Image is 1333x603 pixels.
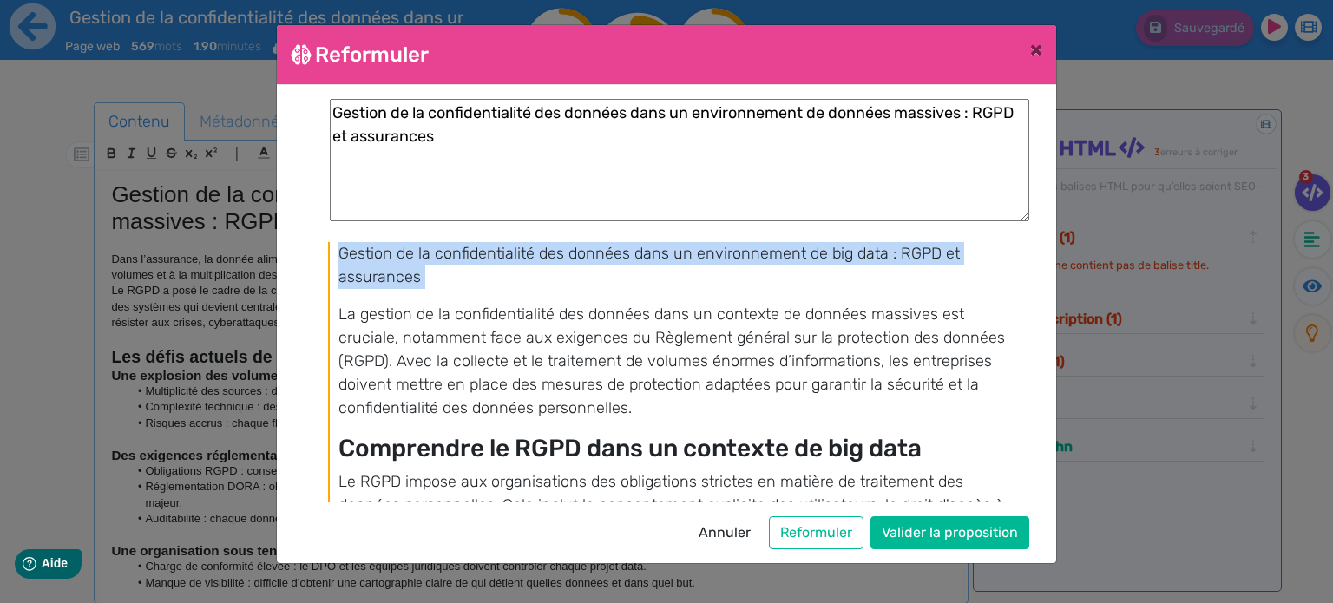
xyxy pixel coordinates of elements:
[338,470,1028,587] p: Le RGPD impose aux organisations des obligations strictes en matière de traitement des données pe...
[338,434,1028,463] h3: Comprendre le RGPD dans un contexte de big data
[338,303,1028,420] p: La gestion de la confidentialité des données dans un contexte de données massives est cruciale, n...
[291,39,429,70] h4: Reformuler
[338,242,1028,289] p: Gestion de la confidentialité des données dans un environnement de big data : RGPD et assurances
[687,516,762,549] button: Annuler
[870,516,1029,549] button: Valider la proposition
[769,516,863,549] button: Reformuler
[1016,25,1056,74] button: Close
[1030,37,1042,62] span: ×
